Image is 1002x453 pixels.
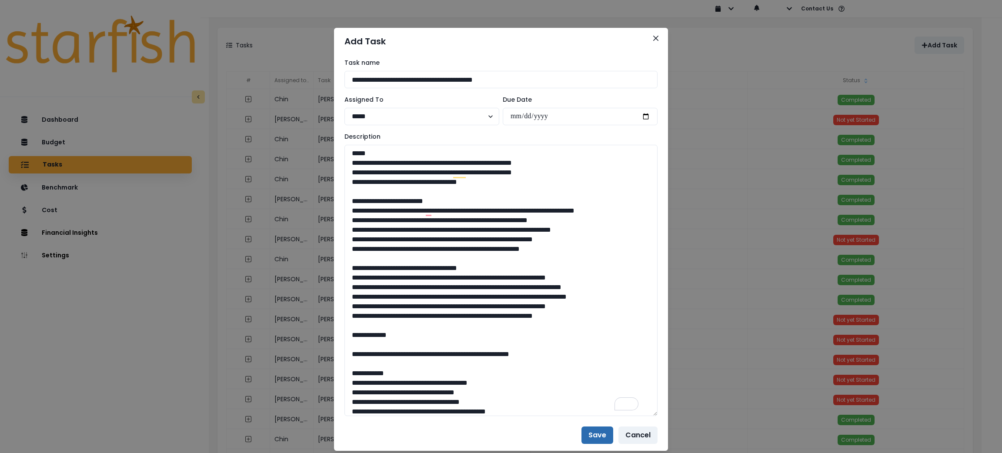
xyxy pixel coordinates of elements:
[344,95,494,104] label: Assigned To
[344,132,652,141] label: Description
[344,145,658,416] textarea: To enrich screen reader interactions, please activate Accessibility in Grammarly extension settings
[344,58,652,67] label: Task name
[618,426,658,444] button: Cancel
[334,28,668,55] header: Add Task
[581,426,613,444] button: Save
[503,95,652,104] label: Due Date
[649,31,663,45] button: Close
